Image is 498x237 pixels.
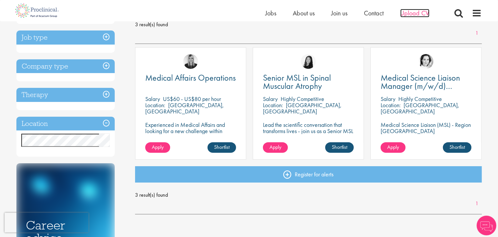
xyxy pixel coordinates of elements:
span: Salary [263,95,278,103]
span: Medical Affairs Operations [145,72,236,83]
span: 3 result(s) found [135,20,482,30]
iframe: reCAPTCHA [5,213,89,232]
a: Senior MSL in Spinal Muscular Atrophy [263,74,354,90]
span: Apply [269,144,281,150]
h3: Company type [16,59,115,73]
h3: Therapy [16,88,115,102]
p: Lead the scientific conversation that transforms lives - join us as a Senior MSL in Spinal Muscul... [263,122,354,140]
a: Contact [364,9,384,17]
span: Location: [381,101,401,109]
p: [GEOGRAPHIC_DATA], [GEOGRAPHIC_DATA] [381,101,459,115]
span: Medical Science Liaison Manager (m/w/d) Nephrologie [381,72,460,100]
a: 1 [472,200,482,207]
p: Medical Science Liaison (MSL) - Region [GEOGRAPHIC_DATA] [381,122,471,134]
span: Location: [145,101,165,109]
a: Apply [145,142,170,153]
p: Experienced in Medical Affairs and looking for a new challenge within operations? Proclinical is ... [145,122,236,153]
a: Shortlist [208,142,236,153]
img: Chatbot [477,216,496,235]
span: Salary [145,95,160,103]
h3: Job type [16,30,115,45]
a: Join us [331,9,348,17]
img: Numhom Sudsok [301,54,316,69]
a: Upload CV [400,9,429,17]
span: Apply [152,144,164,150]
p: [GEOGRAPHIC_DATA], [GEOGRAPHIC_DATA] [145,101,224,115]
a: Shortlist [325,142,354,153]
a: 1 [472,30,482,37]
a: Jobs [266,9,277,17]
span: Location: [263,101,283,109]
img: Janelle Jones [183,54,198,69]
p: US$60 - US$80 per hour [163,95,221,103]
span: Apply [387,144,399,150]
span: 3 result(s) found [135,190,482,200]
a: About us [293,9,315,17]
a: Register for alerts [135,166,482,183]
h3: Location [16,117,115,131]
p: Highly Competitive [398,95,442,103]
a: Apply [263,142,288,153]
a: Medical Science Liaison Manager (m/w/d) Nephrologie [381,74,471,90]
span: Senior MSL in Spinal Muscular Atrophy [263,72,331,91]
img: Greta Prestel [419,54,433,69]
span: Salary [381,95,395,103]
p: Highly Competitive [281,95,324,103]
p: [GEOGRAPHIC_DATA], [GEOGRAPHIC_DATA] [263,101,342,115]
a: Medical Affairs Operations [145,74,236,82]
a: Apply [381,142,406,153]
a: Shortlist [443,142,471,153]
